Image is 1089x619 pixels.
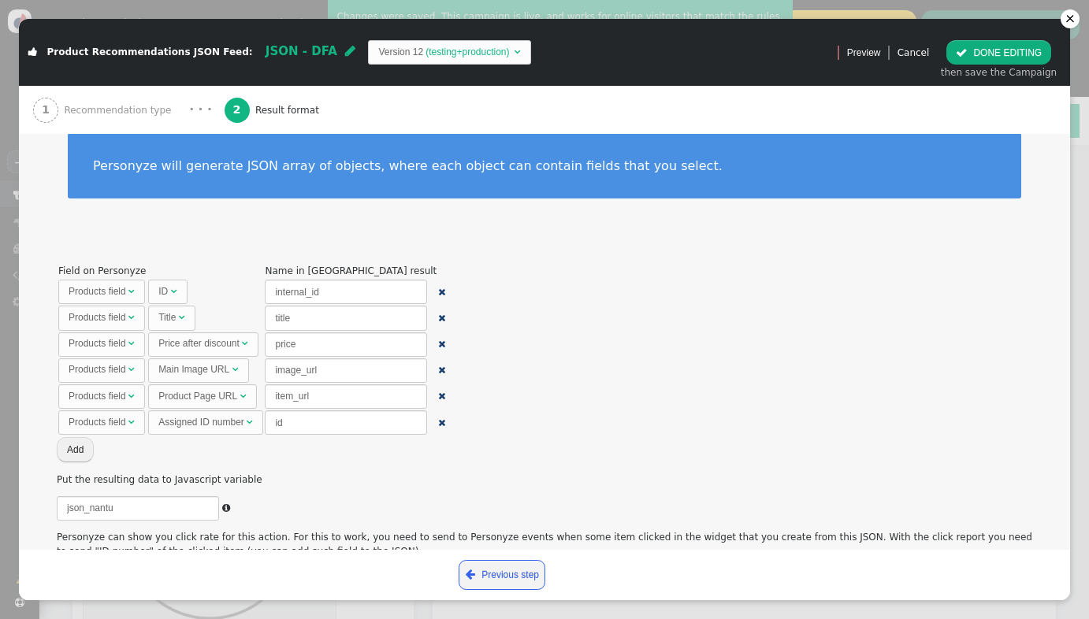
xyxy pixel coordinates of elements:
span:  [232,365,239,374]
span: 'When action executed' [258,2,383,13]
span: 'action_id' [418,2,480,13]
span:  [438,418,445,428]
span: result_ready() [66,30,146,41]
a:  [438,287,445,298]
span:  [128,417,135,427]
span:  [438,339,445,349]
span:  [171,287,177,296]
span: (self.personyze=self.personyze||[]).push([ [20,2,258,13]
a:  [438,391,445,402]
div: Products field [69,284,126,298]
span:  [128,339,135,348]
span: Product Recommendations JSON Feed: [47,46,253,57]
div: Main Image URL [158,362,229,376]
a:  [438,365,445,376]
span: { console.log( [20,44,111,55]
td: Version 12 [378,45,423,59]
p: Personyze can show you click rate for this action. For this to work, you need to send to Personyz... [57,530,1032,558]
a: 2 Result format [225,86,350,134]
span:  [128,365,135,374]
span:  [242,339,248,348]
div: Title [158,310,176,324]
span:  [438,313,445,323]
b: 2 [233,103,241,116]
div: Products field [69,362,126,376]
span:  [438,391,445,401]
span:  [345,45,355,57]
span: , [384,2,389,13]
a: Preview [847,40,881,65]
td: (testing+production) [423,45,511,59]
span:  [179,313,185,322]
span:  [438,287,445,297]
span: , [480,2,485,13]
td: Name in [GEOGRAPHIC_DATA] result [265,264,437,278]
span:  [515,47,521,57]
span:  [956,47,967,58]
a: Cancel [898,47,930,58]
span:  [128,391,135,401]
div: ID [158,284,168,298]
span:  [247,417,253,427]
a: Previous step [459,560,545,590]
span: 121 [389,2,407,13]
span: 'Product Viewed' [258,2,349,13]
span: 'The JSON is ready' [111,44,219,55]
button: DONE EDITING [946,40,1051,65]
span:  [466,566,475,584]
b: 1 [42,103,50,116]
span:  [438,365,445,375]
div: Personyze will generate JSON array of objects, where each object can contain fields that you select. [93,158,996,173]
a:  [438,417,445,428]
td: Field on Personyze [58,264,263,278]
span: Result format [255,103,325,117]
div: · · · [189,101,212,119]
span:  [28,47,37,57]
span: , [350,2,355,13]
p: Put the resulting data to Javascript variable [57,473,1032,487]
span:  [222,503,230,513]
a:  [438,313,445,324]
div: then save the Campaign [941,65,1057,80]
a:  [438,339,445,350]
span: } [20,58,26,69]
div: Products field [69,389,126,403]
div: Assigned ID number [158,415,244,429]
span: , [412,2,418,13]
a: 1 Recommendation type · · · [33,86,225,134]
div: Products field [69,415,126,429]
span: ]); [503,2,520,13]
span: , result_ready]); [407,2,503,13]
span: 121 [486,2,504,13]
span: Recommendation type [64,103,177,117]
div: Product Page URL [158,389,237,403]
span:  [128,287,135,296]
span: Preview [847,46,881,60]
span: PRODUCT_ID [355,2,412,13]
span: JSON - DFA [266,44,337,58]
span:  [128,313,135,322]
span: function [20,30,66,41]
div: Products field [69,336,126,350]
span: , json_nantu); [219,44,299,55]
div: Products field [69,310,126,324]
div: Price after discount [158,336,240,350]
button: Add [57,437,94,461]
span:  [240,391,247,401]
